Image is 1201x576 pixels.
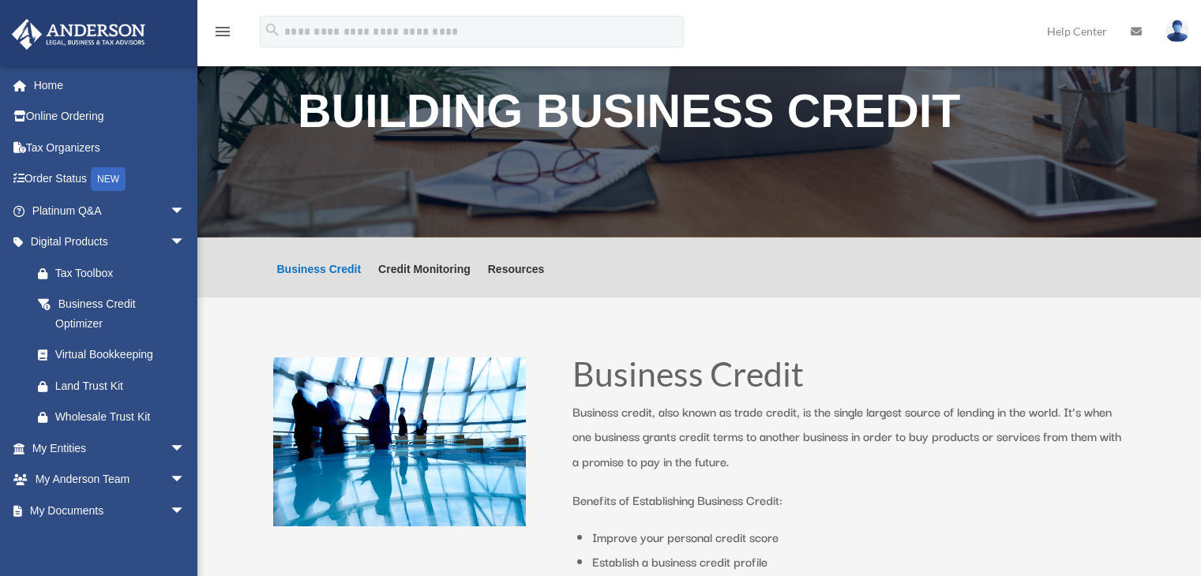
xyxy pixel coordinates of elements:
a: Land Trust Kit [22,370,209,402]
div: Tax Toolbox [55,264,190,283]
a: Virtual Bookkeeping [22,339,209,371]
li: Improve your personal credit score [592,525,1125,550]
a: Credit Monitoring [378,264,471,297]
img: Anderson Advisors Platinum Portal [7,19,150,50]
span: arrow_drop_down [170,495,201,527]
a: Tax Organizers [11,132,209,163]
div: Virtual Bookkeeping [55,345,190,365]
a: Wholesale Trust Kit [22,402,209,433]
a: Digital Productsarrow_drop_down [11,226,209,258]
a: Business Credit [277,264,362,297]
span: arrow_drop_down [170,464,201,496]
a: My Anderson Teamarrow_drop_down [11,464,209,496]
h1: Building Business Credit [298,88,1101,143]
a: Order StatusNEW [11,163,209,196]
h1: Business Credit [572,357,1125,399]
a: Tax Toolbox [22,257,209,289]
a: Platinum Q&Aarrow_drop_down [11,195,209,226]
span: arrow_drop_down [170,226,201,259]
p: Business credit, also known as trade credit, is the single largest source of lending in the world... [572,399,1125,488]
img: User Pic [1165,20,1189,43]
a: Online Ordering [11,101,209,133]
span: arrow_drop_down [170,432,201,465]
div: Land Trust Kit [55,376,190,396]
div: NEW [91,167,126,191]
a: menu [213,28,232,41]
img: business people talking in office [273,357,526,526]
div: Business Credit Optimizer [55,294,182,333]
li: Establish a business credit profile [592,549,1125,574]
i: search [264,21,281,39]
i: menu [213,22,232,41]
a: Home [11,69,209,101]
a: My Entitiesarrow_drop_down [11,432,209,464]
a: Resources [488,264,545,297]
div: Wholesale Trust Kit [55,407,190,427]
a: Business Credit Optimizer [22,289,201,339]
span: arrow_drop_down [170,195,201,227]
a: My Documentsarrow_drop_down [11,495,209,526]
p: Benefits of Establishing Business Credit: [572,488,1125,513]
